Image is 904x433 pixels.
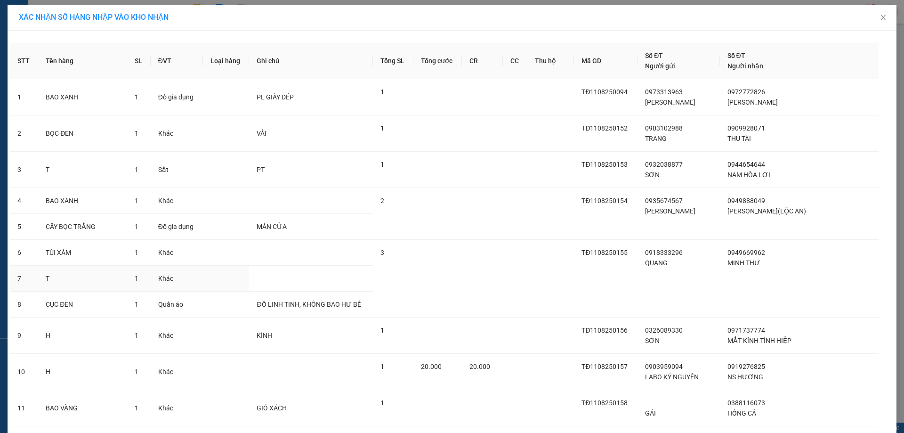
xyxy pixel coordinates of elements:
[645,88,683,96] span: 0973313963
[249,43,373,79] th: Ghi chú
[151,240,203,266] td: Khác
[645,207,695,215] span: [PERSON_NAME]
[10,354,38,390] td: 10
[257,223,287,230] span: MÀN CỬA
[880,14,887,21] span: close
[151,292,203,318] td: Quần áo
[38,43,127,79] th: Tên hàng
[135,368,138,376] span: 1
[135,249,138,256] span: 1
[38,188,127,214] td: BAO XANH
[581,399,628,407] span: TĐ1108250158
[38,390,127,426] td: BAO VÀNG
[645,98,695,106] span: [PERSON_NAME]
[727,399,765,407] span: 0388116073
[727,373,763,381] span: NS HƯƠNG
[10,240,38,266] td: 6
[645,337,660,344] span: SƠN
[581,327,628,334] span: TĐ1108250156
[19,13,169,22] span: XÁC NHẬN SỐ HÀNG NHẬP VÀO KHO NHẬN
[135,275,138,282] span: 1
[38,240,127,266] td: TÚI XÁM
[581,88,628,96] span: TĐ1108250094
[645,409,656,417] span: GÁI
[10,152,38,188] td: 3
[135,197,138,204] span: 1
[10,318,38,354] td: 9
[645,373,699,381] span: LABO KỶ NGUYÊN
[151,43,203,79] th: ĐVT
[135,130,138,137] span: 1
[645,363,683,370] span: 0903959094
[257,130,266,137] span: VẢI
[10,188,38,214] td: 4
[135,301,138,308] span: 1
[380,88,384,96] span: 1
[10,214,38,240] td: 5
[581,249,628,256] span: TĐ1108250155
[581,363,628,370] span: TĐ1108250157
[151,390,203,426] td: Khác
[38,79,127,115] td: BAO XANH
[412,10,420,17] span: check-circle
[151,318,203,354] td: Khác
[581,197,628,204] span: TĐ1108250154
[727,62,763,70] span: Người nhận
[413,43,462,79] th: Tổng cước
[38,292,127,318] td: CỤC ĐEN
[645,327,683,334] span: 0326089330
[38,115,127,152] td: BỌC ĐEN
[870,5,896,31] button: Close
[727,171,770,179] span: NAM HÒA LỢI
[257,93,294,101] span: PL GIÀY DÉP
[151,79,203,115] td: Đồ gia dụng
[10,79,38,115] td: 1
[581,124,628,132] span: TĐ1108250152
[645,135,667,142] span: TRANG
[503,43,527,79] th: CC
[10,266,38,292] td: 7
[469,363,490,370] span: 20.000
[10,115,38,152] td: 2
[645,161,683,168] span: 0932038877
[151,115,203,152] td: Khác
[727,88,765,96] span: 0972772826
[727,249,765,256] span: 0949669962
[135,93,138,101] span: 1
[257,332,272,339] span: KÍNH
[151,354,203,390] td: Khác
[151,188,203,214] td: Khác
[38,266,127,292] td: T
[38,354,127,390] td: H
[10,390,38,426] td: 11
[257,166,265,173] span: PT
[727,98,778,106] span: [PERSON_NAME]
[38,318,127,354] td: H
[135,332,138,339] span: 1
[727,363,765,370] span: 0919276825
[645,249,683,256] span: 0918333296
[727,259,760,267] span: MINH THƯ
[373,43,413,79] th: Tổng SL
[135,223,138,230] span: 1
[10,292,38,318] td: 8
[645,62,675,70] span: Người gửi
[574,43,638,79] th: Mã GD
[257,404,287,412] span: GIỎ XÁCH
[151,266,203,292] td: Khác
[380,124,384,132] span: 1
[462,43,503,79] th: CR
[727,52,745,59] span: Số ĐT
[380,249,384,256] span: 3
[645,197,683,204] span: 0935674567
[38,214,127,240] td: CÂY BỌC TRẮNG
[380,327,384,334] span: 1
[727,161,765,168] span: 0944654644
[727,207,806,215] span: [PERSON_NAME](LỘC AN)
[645,259,668,267] span: QUANG
[151,152,203,188] td: Sắt
[424,10,492,17] span: Nhập hàng thành công
[727,135,751,142] span: THU TÀI
[727,327,765,334] span: 0971737774
[10,43,38,79] th: STT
